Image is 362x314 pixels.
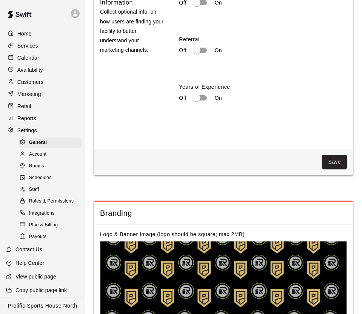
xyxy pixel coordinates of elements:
p: Off [179,46,186,54]
span: Plan & Billing [29,221,58,229]
p: Calendar [17,54,39,62]
a: Account [18,148,85,160]
label: Years of Experience [179,83,347,91]
a: Staff [18,184,85,196]
p: Prolific Sports House North [8,302,77,310]
p: Reports [17,114,36,122]
p: On [214,46,222,54]
p: Retail [17,102,31,110]
div: General [18,138,82,148]
p: Help Center [15,259,44,267]
p: On [214,94,222,102]
label: Referral [179,36,347,43]
p: Settings [17,127,37,134]
a: Reports [6,113,79,124]
p: Contact Us [15,246,42,253]
div: Account [18,149,82,160]
p: Marketing [17,90,41,98]
button: Save [322,155,347,169]
a: Settings [6,125,79,136]
p: Off [179,94,186,102]
a: Roles & Permissions [18,196,85,207]
span: Payouts [29,233,46,241]
a: Retail [6,101,79,112]
a: Integrations [18,207,85,219]
label: Logo & Banner Image (logo should be square; max 2MB) [100,231,245,237]
div: Payouts [18,232,82,242]
p: Collect optional info. on how users are finding your facility to better understand your marketing... [100,7,164,55]
a: Calendar [6,52,79,63]
div: Schedules [18,173,82,183]
a: Availability [6,64,79,76]
p: Customers [17,78,43,86]
a: General [18,137,85,148]
p: View public page [15,273,56,280]
p: Availability [17,66,43,74]
a: Services [6,40,79,51]
span: General [29,139,47,147]
a: Marketing [6,88,79,100]
div: Integrations [18,208,82,219]
p: Home [17,30,32,37]
p: Copy public page link [15,286,67,294]
span: Branding [100,208,347,218]
p: Services [17,42,38,49]
a: Customers [6,76,79,88]
span: Integrations [29,210,55,217]
span: Rooms [29,162,44,170]
span: Staff [29,186,39,193]
a: Rooms [18,161,85,172]
span: Schedules [29,174,52,182]
div: Rooms [18,161,82,172]
a: Home [6,28,79,39]
a: Schedules [18,172,85,184]
span: Roles & Permissions [29,198,74,205]
span: Account [29,151,46,158]
a: Plan & Billing [18,219,85,231]
a: Payouts [18,231,85,243]
div: Staff [18,184,82,195]
div: Plan & Billing [18,220,82,230]
div: Roles & Permissions [18,196,82,207]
